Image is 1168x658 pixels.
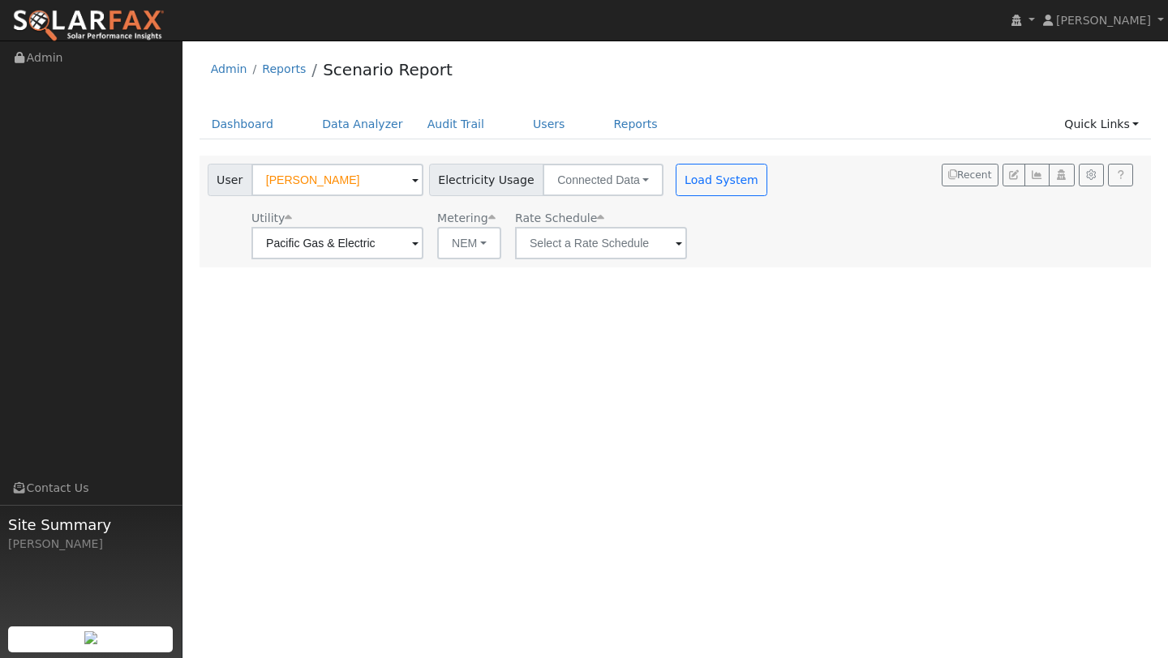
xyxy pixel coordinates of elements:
[200,109,286,139] a: Dashboard
[251,227,423,259] input: Select a Utility
[251,210,423,227] div: Utility
[1049,164,1074,186] button: Login As
[1024,164,1050,186] button: Multi-Series Graph
[942,164,998,186] button: Recent
[602,109,670,139] a: Reports
[8,536,174,553] div: [PERSON_NAME]
[1056,14,1151,27] span: [PERSON_NAME]
[323,60,453,79] a: Scenario Report
[310,109,415,139] a: Data Analyzer
[84,631,97,644] img: retrieve
[1079,164,1104,186] button: Settings
[676,164,768,196] button: Load System
[208,164,252,196] span: User
[12,9,165,43] img: SolarFax
[429,164,543,196] span: Electricity Usage
[415,109,496,139] a: Audit Trail
[1003,164,1025,186] button: Edit User
[1108,164,1133,186] a: Help Link
[543,164,663,196] button: Connected Data
[8,514,174,536] span: Site Summary
[1052,109,1151,139] a: Quick Links
[211,62,247,75] a: Admin
[515,211,604,224] span: Alias: HEV2A
[437,227,501,259] button: NEM
[251,164,423,196] input: Select a User
[437,210,501,227] div: Metering
[262,62,306,75] a: Reports
[521,109,578,139] a: Users
[515,227,687,259] input: Select a Rate Schedule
